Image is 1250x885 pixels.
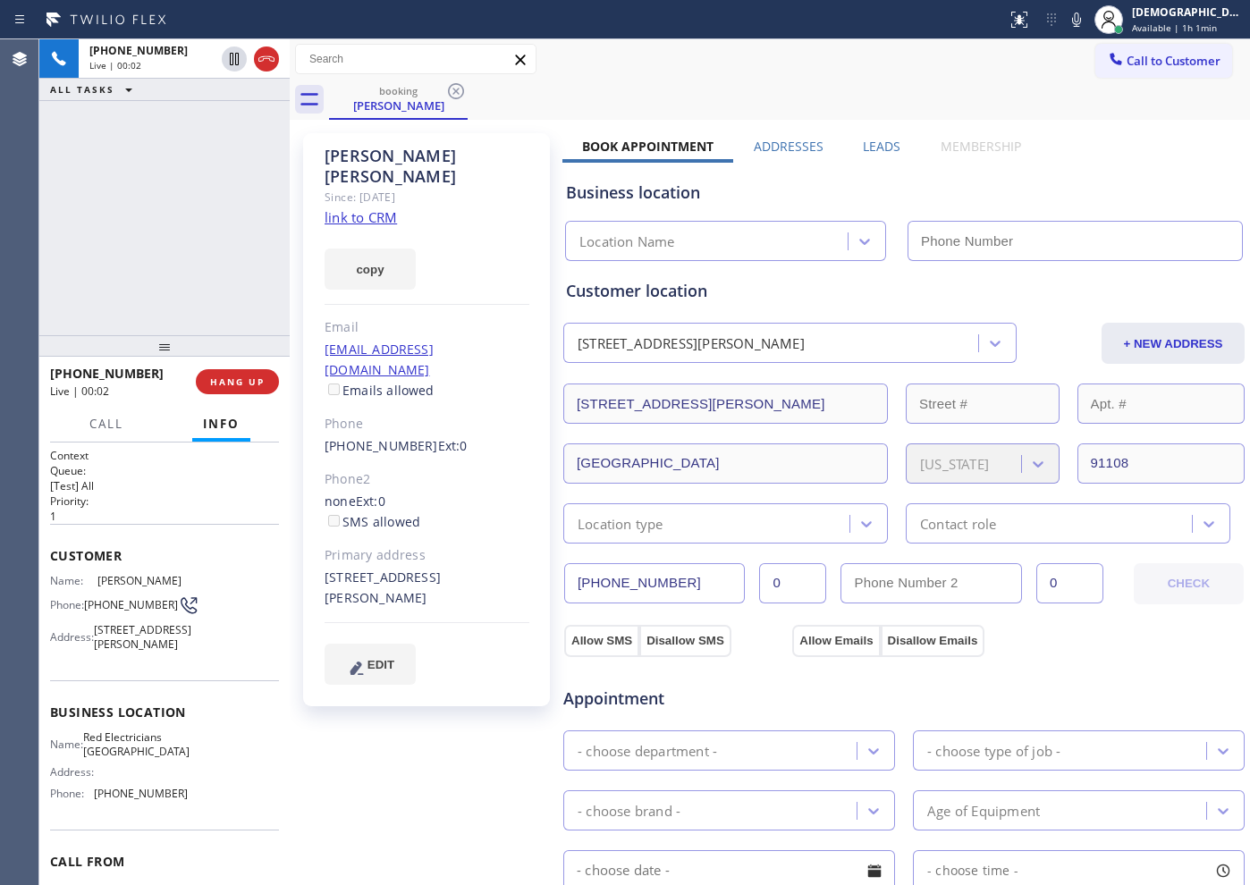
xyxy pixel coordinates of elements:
[331,84,466,97] div: booking
[325,382,435,399] label: Emails allowed
[1064,7,1089,32] button: Mute
[906,383,1060,424] input: Street #
[578,333,805,354] div: [STREET_ADDRESS][PERSON_NAME]
[325,469,529,490] div: Phone2
[50,737,83,751] span: Name:
[367,658,394,671] span: EDIT
[50,365,164,382] span: [PHONE_NUMBER]
[325,568,529,609] div: [STREET_ADDRESS][PERSON_NAME]
[941,138,1021,155] label: Membership
[563,383,888,424] input: Address
[863,138,900,155] label: Leads
[1036,563,1103,603] input: Ext. 2
[331,80,466,118] div: Marie Moreau
[927,800,1040,821] div: Age of Equipment
[759,563,826,603] input: Ext.
[325,208,397,226] a: link to CRM
[927,862,1018,879] span: - choose time -
[325,513,420,530] label: SMS allowed
[325,644,416,685] button: EDIT
[325,414,529,434] div: Phone
[754,138,823,155] label: Addresses
[564,625,639,657] button: Allow SMS
[563,443,888,484] input: City
[1132,4,1245,20] div: [DEMOGRAPHIC_DATA][PERSON_NAME]
[94,623,191,651] span: [STREET_ADDRESS][PERSON_NAME]
[296,45,536,73] input: Search
[50,448,279,463] h1: Context
[325,492,529,533] div: none
[50,704,279,721] span: Business location
[50,598,84,611] span: Phone:
[325,341,434,378] a: [EMAIL_ADDRESS][DOMAIN_NAME]
[222,46,247,72] button: Hold Customer
[1127,53,1220,69] span: Call to Customer
[881,625,985,657] button: Disallow Emails
[94,787,188,800] span: [PHONE_NUMBER]
[563,687,788,711] span: Appointment
[325,317,529,338] div: Email
[331,97,466,114] div: [PERSON_NAME]
[579,232,675,252] div: Location Name
[196,369,279,394] button: HANG UP
[1077,383,1246,424] input: Apt. #
[50,547,279,564] span: Customer
[639,625,731,657] button: Disallow SMS
[50,509,279,524] p: 1
[927,740,1060,761] div: - choose type of job -
[920,513,996,534] div: Contact role
[50,493,279,509] h2: Priority:
[564,563,745,603] input: Phone Number
[254,46,279,72] button: Hang up
[50,853,279,870] span: Call From
[89,43,188,58] span: [PHONE_NUMBER]
[578,513,663,534] div: Location type
[50,787,94,800] span: Phone:
[83,730,190,758] span: Red Electricians [GEOGRAPHIC_DATA]
[210,375,265,388] span: HANG UP
[328,515,340,527] input: SMS allowed
[1102,323,1245,364] button: + NEW ADDRESS
[438,437,468,454] span: Ext: 0
[84,598,178,611] span: [PHONE_NUMBER]
[89,59,141,72] span: Live | 00:02
[578,740,717,761] div: - choose department -
[50,765,97,779] span: Address:
[582,138,714,155] label: Book Appointment
[325,437,438,454] a: [PHONE_NUMBER]
[50,574,97,587] span: Name:
[325,249,416,290] button: copy
[79,407,134,442] button: Call
[566,279,1242,303] div: Customer location
[1134,563,1244,604] button: CHECK
[50,478,279,493] p: [Test] All
[1077,443,1246,484] input: ZIP
[192,407,250,442] button: Info
[50,630,94,644] span: Address:
[840,563,1021,603] input: Phone Number 2
[50,83,114,96] span: ALL TASKS
[50,383,109,399] span: Live | 00:02
[325,187,529,207] div: Since: [DATE]
[792,625,880,657] button: Allow Emails
[1095,44,1232,78] button: Call to Customer
[1132,21,1217,34] span: Available | 1h 1min
[328,383,340,395] input: Emails allowed
[50,463,279,478] h2: Queue:
[566,181,1242,205] div: Business location
[203,416,240,432] span: Info
[908,221,1243,261] input: Phone Number
[39,79,150,100] button: ALL TASKS
[325,545,529,566] div: Primary address
[356,493,385,510] span: Ext: 0
[578,800,680,821] div: - choose brand -
[325,146,529,187] div: [PERSON_NAME] [PERSON_NAME]
[89,416,123,432] span: Call
[97,574,187,587] span: [PERSON_NAME]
